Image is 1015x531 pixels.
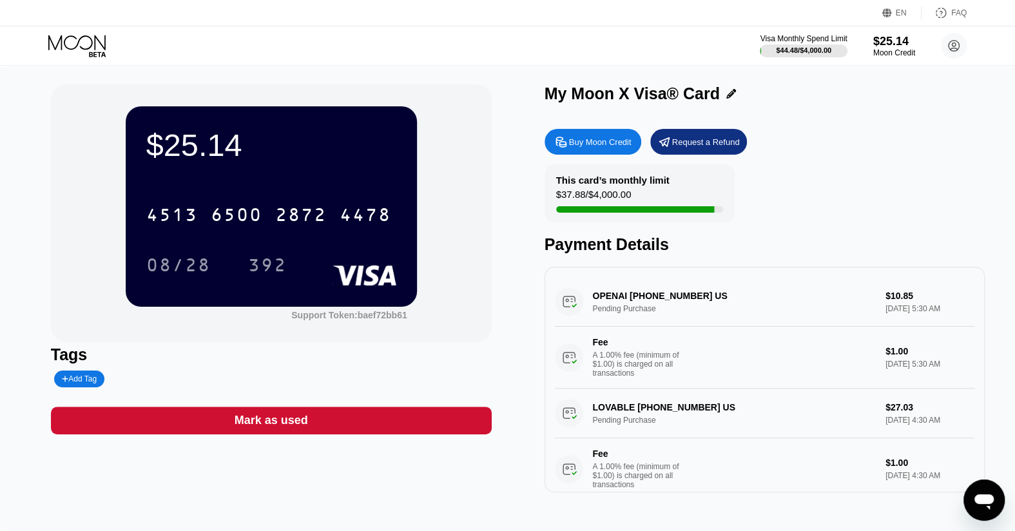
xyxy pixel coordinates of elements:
div: Moon Credit [873,48,915,57]
div: Support Token:baef72bb61 [291,310,407,320]
div: Support Token: baef72bb61 [291,310,407,320]
div: FeeA 1.00% fee (minimum of $1.00) is charged on all transactions$1.00[DATE] 4:30 AM [555,438,975,500]
div: Fee [593,337,683,347]
div: 08/28 [146,256,211,277]
div: Mark as used [235,413,308,428]
iframe: Button to launch messaging window [963,479,1005,521]
div: FeeA 1.00% fee (minimum of $1.00) is charged on all transactions$1.00[DATE] 5:30 AM [555,327,975,389]
div: Mark as used [51,407,492,434]
div: Fee [593,449,683,459]
div: A 1.00% fee (minimum of $1.00) is charged on all transactions [593,462,690,489]
div: This card’s monthly limit [556,175,670,186]
div: [DATE] 4:30 AM [885,471,974,480]
div: Buy Moon Credit [545,129,641,155]
div: $25.14Moon Credit [873,35,915,57]
div: 392 [248,256,287,277]
div: Tags [51,345,492,364]
div: EN [882,6,922,19]
div: 4513 [146,206,198,227]
div: 4478 [340,206,391,227]
div: 6500 [211,206,262,227]
div: FAQ [951,8,967,17]
div: My Moon X Visa® Card [545,84,720,103]
div: Visa Monthly Spend Limit$44.48/$4,000.00 [760,34,847,57]
div: $1.00 [885,346,974,356]
div: [DATE] 5:30 AM [885,360,974,369]
div: Request a Refund [650,129,747,155]
div: 392 [238,249,296,281]
div: A 1.00% fee (minimum of $1.00) is charged on all transactions [593,351,690,378]
div: Add Tag [54,371,104,387]
div: $44.48 / $4,000.00 [776,46,831,54]
div: $25.14 [873,35,915,48]
div: Request a Refund [672,137,740,148]
div: $37.88 / $4,000.00 [556,189,632,206]
div: $1.00 [885,458,974,468]
div: Payment Details [545,235,985,254]
div: 2872 [275,206,327,227]
div: 08/28 [137,249,220,281]
div: EN [896,8,907,17]
div: FAQ [922,6,967,19]
div: Visa Monthly Spend Limit [760,34,847,43]
div: Add Tag [62,374,97,383]
div: $25.14 [146,127,396,163]
div: Buy Moon Credit [569,137,632,148]
div: 4513650028724478 [139,198,399,231]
